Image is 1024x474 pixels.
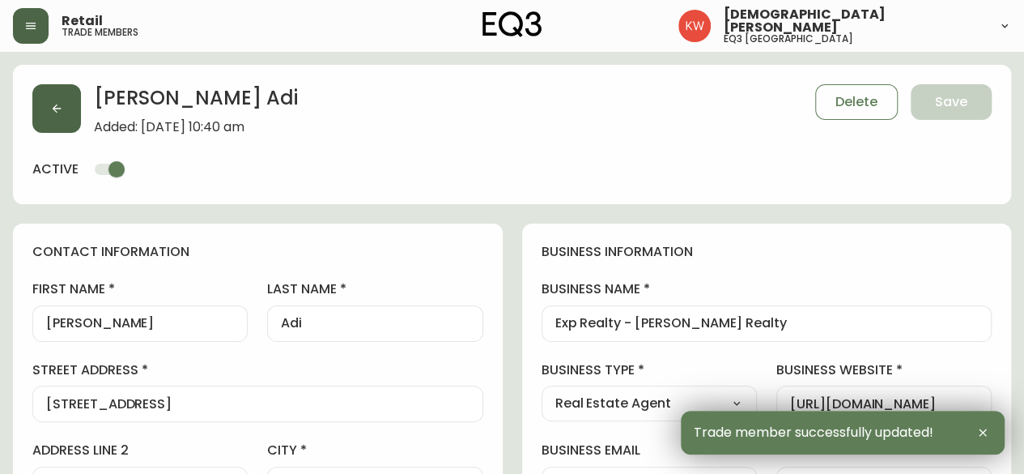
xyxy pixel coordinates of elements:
[62,28,138,37] h5: trade members
[724,34,853,44] h5: eq3 [GEOGRAPHIC_DATA]
[267,442,482,459] label: city
[542,442,757,459] label: business email
[32,243,483,261] h4: contact information
[267,280,482,298] label: last name
[32,442,248,459] label: address line 2
[62,15,103,28] span: Retail
[32,361,483,379] label: street address
[542,280,992,298] label: business name
[94,84,298,120] h2: [PERSON_NAME] Adi
[790,396,978,412] input: https://www.designshop.com
[835,93,877,111] span: Delete
[694,425,933,440] span: Trade member successfully updated!
[776,361,992,379] label: business website
[32,160,79,178] h4: active
[542,243,992,261] h4: business information
[482,11,542,37] img: logo
[542,361,757,379] label: business type
[94,120,298,135] span: Added: [DATE] 10:40 am
[32,280,248,298] label: first name
[724,8,985,34] span: [DEMOGRAPHIC_DATA][PERSON_NAME]
[678,10,711,42] img: f33162b67396b0982c40ce2a87247151
[815,84,898,120] button: Delete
